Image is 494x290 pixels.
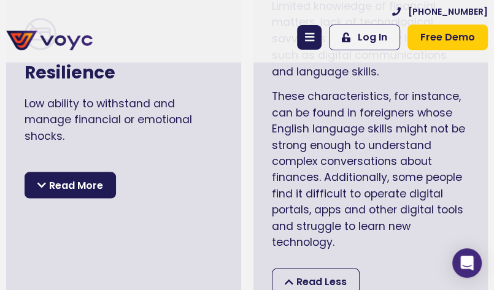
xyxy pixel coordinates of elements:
span: [PHONE_NUMBER] [408,6,488,18]
div: These characteristics, for instance, can be found in foreigners whose English language skills mig... [272,88,470,250]
span: Log In [358,30,387,45]
div: Read More [25,172,116,199]
span: Read Less [296,273,347,289]
a: Log In [329,25,400,50]
span: Free Demo [420,30,475,45]
div: Vulnerable customers in this group often have inadequate or erratic income, low savings and often... [25,153,223,218]
a: Free Demo [407,25,488,50]
img: voyc-full-logo [6,31,93,50]
h3: Resilience [25,62,223,83]
div: Open Intercom Messenger [452,248,482,278]
span: Read More [49,177,103,193]
p: Low ability to withstand and manage financial or emotional shocks. [25,95,223,143]
a: [PHONE_NUMBER] [392,6,488,18]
